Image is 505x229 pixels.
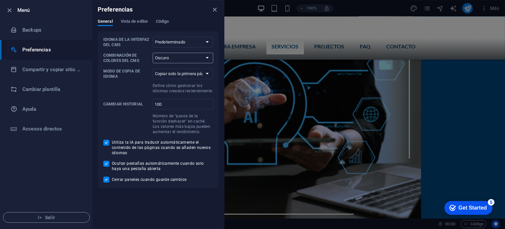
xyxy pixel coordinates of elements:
a: Ayuda [0,99,92,119]
div: Get Started [19,7,48,13]
input: Cambiar historialNúmero de "pasos de la función deshacer" en caché. Los valores más bajos pueden ... [153,99,213,109]
select: Idioma de la interfaz del CMS [153,37,213,47]
h6: Accesos directos [22,125,83,133]
h6: Compartir y copiar sitio web [22,66,83,73]
button: close [211,6,219,14]
button: Salir [3,212,90,223]
select: Modo de copia de idiomaDefine cómo gestionar los idiomas creados recientemente. [153,69,213,79]
p: Número de "pasos de la función deshacer" en caché. Los valores más bajos pueden aumentar el rendi... [153,113,213,134]
span: Cerrar paneles cuando guarde cambios [112,177,187,182]
h6: Preferencias [98,6,133,14]
h6: Menú [17,6,87,14]
h6: Backups [22,26,83,34]
h6: Cambiar plantilla [22,85,83,93]
span: Código [156,17,169,27]
span: Vista de editor [121,17,148,27]
span: General [98,17,113,27]
div: Get Started 5 items remaining, 0% complete [5,3,53,17]
select: Combinación de colores del CMS [153,53,213,63]
p: Cambiar historial [103,101,150,107]
h6: Ayuda [22,105,83,113]
span: Salir [9,215,84,220]
p: Define cómo gestionar los idiomas creados recientemente. [153,83,213,94]
span: Ocultar pestañas automáticamente cuando solo haya una pestaña abierta [112,161,213,171]
h6: Preferencias [22,46,83,54]
p: Combinación de colores del CMS [103,53,150,63]
span: Utiliza la IA para traducir automáticamente el contenido de las páginas cuando se añaden nuevos i... [112,140,213,156]
div: 5 [49,1,55,8]
p: Idioma de la interfaz del CMS [103,37,150,47]
div: Preferencias [98,19,219,31]
p: Modo de copia de idioma [103,69,150,79]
